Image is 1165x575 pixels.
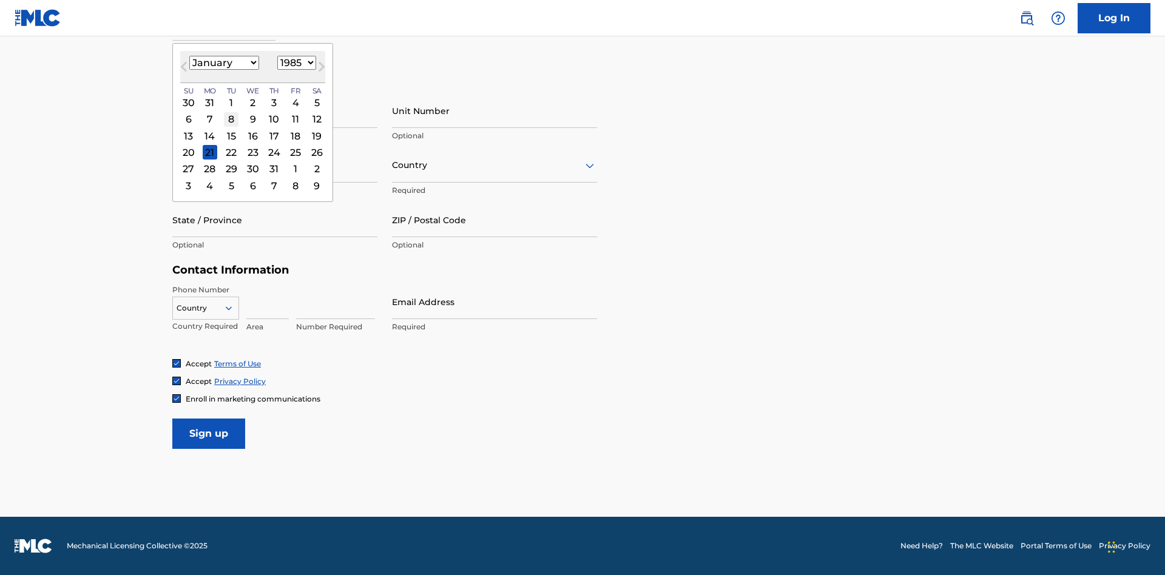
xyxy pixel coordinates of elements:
[392,321,597,332] p: Required
[204,86,216,96] span: Mo
[288,145,303,160] div: Choose Friday, January 25th, 1985
[309,162,324,177] div: Choose Saturday, February 2nd, 1985
[392,185,597,196] p: Required
[392,130,597,141] p: Optional
[224,178,238,193] div: Choose Tuesday, February 5th, 1985
[214,377,266,386] a: Privacy Policy
[1046,6,1070,30] div: Help
[172,80,993,94] h5: Personal Address
[900,540,943,551] a: Need Help?
[173,395,180,402] img: checkbox
[227,86,236,96] span: Tu
[203,112,217,127] div: Choose Monday, January 7th, 1985
[224,112,238,127] div: Choose Tuesday, January 8th, 1985
[291,86,300,96] span: Fr
[309,145,324,160] div: Choose Saturday, January 26th, 1985
[288,129,303,143] div: Choose Friday, January 18th, 1985
[267,129,282,143] div: Choose Thursday, January 17th, 1985
[184,86,193,96] span: Su
[203,162,217,177] div: Choose Monday, January 28th, 1985
[1021,540,1092,551] a: Portal Terms of Use
[246,162,260,177] div: Choose Wednesday, January 30th, 1985
[186,359,212,368] span: Accept
[312,59,331,79] button: Next Month
[174,59,194,79] button: Previous Month
[267,162,282,177] div: Choose Thursday, January 31st, 1985
[172,43,333,202] div: Choose Date
[246,178,260,193] div: Choose Wednesday, February 6th, 1985
[309,178,324,193] div: Choose Saturday, February 9th, 1985
[1099,540,1150,551] a: Privacy Policy
[203,145,217,160] div: Choose Monday, January 21st, 1985
[181,112,196,127] div: Choose Sunday, January 6th, 1985
[172,419,245,449] input: Sign up
[180,95,325,194] div: Month January, 1985
[181,178,196,193] div: Choose Sunday, February 3rd, 1985
[309,95,324,110] div: Choose Saturday, January 5th, 1985
[15,539,52,553] img: logo
[1051,11,1065,25] img: help
[267,112,282,127] div: Choose Thursday, January 10th, 1985
[181,95,196,110] div: Choose Sunday, December 30th, 1984
[181,145,196,160] div: Choose Sunday, January 20th, 1985
[246,112,260,127] div: Choose Wednesday, January 9th, 1985
[173,377,180,385] img: checkbox
[67,540,208,551] span: Mechanical Licensing Collective © 2025
[288,162,303,177] div: Choose Friday, February 1st, 1985
[1019,11,1034,25] img: search
[312,86,322,96] span: Sa
[224,95,238,110] div: Choose Tuesday, January 1st, 1985
[246,129,260,143] div: Choose Wednesday, January 16th, 1985
[267,145,282,160] div: Choose Thursday, January 24th, 1985
[309,129,324,143] div: Choose Saturday, January 19th, 1985
[269,86,279,96] span: Th
[172,263,597,277] h5: Contact Information
[15,9,61,27] img: MLC Logo
[203,178,217,193] div: Choose Monday, February 4th, 1985
[224,162,238,177] div: Choose Tuesday, January 29th, 1985
[288,112,303,127] div: Choose Friday, January 11th, 1985
[296,321,375,332] p: Number Required
[181,129,196,143] div: Choose Sunday, January 13th, 1985
[1078,3,1150,33] a: Log In
[950,540,1013,551] a: The MLC Website
[267,178,282,193] div: Choose Thursday, February 7th, 1985
[246,145,260,160] div: Choose Wednesday, January 23rd, 1985
[309,112,324,127] div: Choose Saturday, January 12th, 1985
[181,162,196,177] div: Choose Sunday, January 27th, 1985
[186,394,320,403] span: Enroll in marketing communications
[172,321,239,332] p: Country Required
[224,145,238,160] div: Choose Tuesday, January 22nd, 1985
[288,178,303,193] div: Choose Friday, February 8th, 1985
[224,129,238,143] div: Choose Tuesday, January 15th, 1985
[246,321,289,332] p: Area
[173,360,180,367] img: checkbox
[172,240,377,251] p: Optional
[246,95,260,110] div: Choose Wednesday, January 2nd, 1985
[203,129,217,143] div: Choose Monday, January 14th, 1985
[1108,529,1115,565] div: Drag
[267,95,282,110] div: Choose Thursday, January 3rd, 1985
[288,95,303,110] div: Choose Friday, January 4th, 1985
[392,240,597,251] p: Optional
[246,86,259,96] span: We
[1104,517,1165,575] iframe: Chat Widget
[214,359,261,368] a: Terms of Use
[1015,6,1039,30] a: Public Search
[186,377,212,386] span: Accept
[203,95,217,110] div: Choose Monday, December 31st, 1984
